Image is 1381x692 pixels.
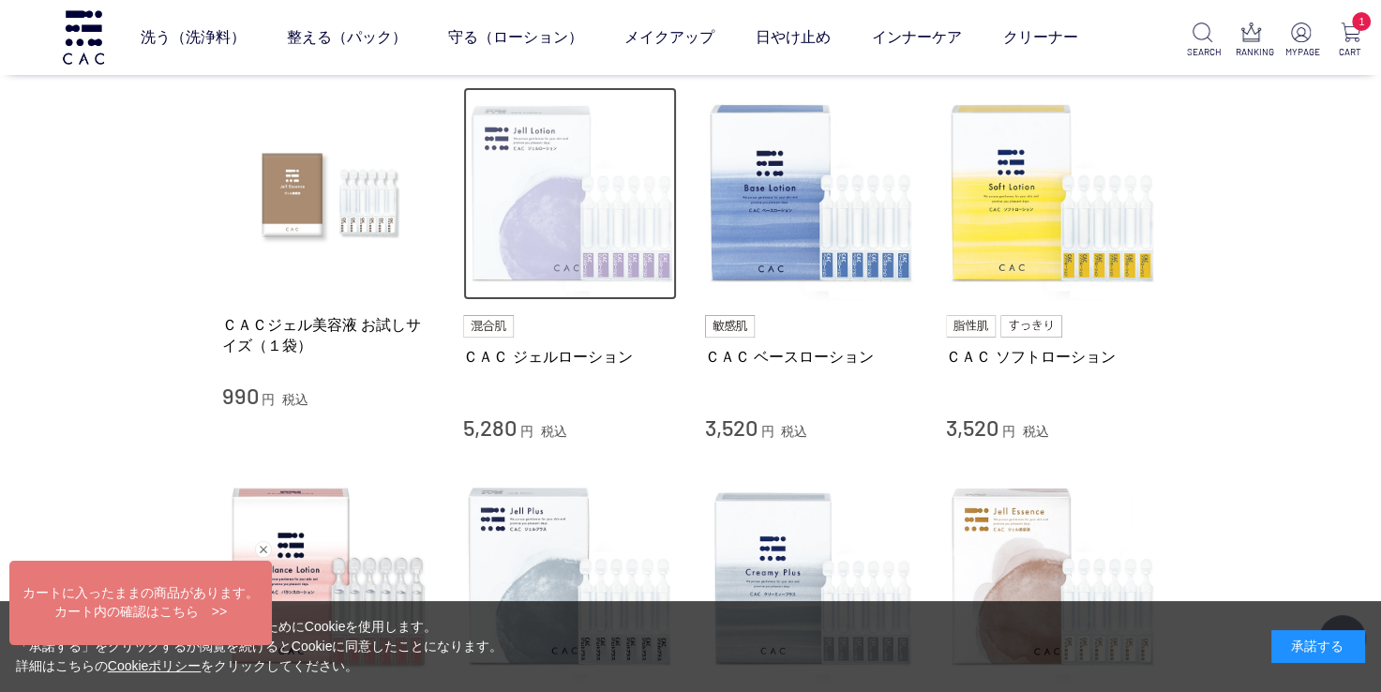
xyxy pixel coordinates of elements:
a: SEARCH [1187,23,1219,59]
a: 日やけ止め [756,11,831,64]
a: ＣＡＣジェル美容液 お試しサイズ（１袋） [222,315,436,355]
img: ＣＡＣ ベースローション [705,87,919,301]
span: 円 [520,424,533,439]
span: 円 [262,392,275,407]
span: 税込 [781,424,807,439]
a: Cookieポリシー [108,658,202,673]
span: 3,520 [705,414,758,441]
p: CART [1334,45,1366,59]
img: logo [60,10,107,64]
img: ＣＡＣ ジェルローション [463,87,677,301]
span: 税込 [282,392,308,407]
a: 整える（パック） [287,11,407,64]
p: SEARCH [1187,45,1219,59]
a: 洗う（洗浄料） [141,11,246,64]
img: ＣＡＣ バランスローション [222,471,436,684]
a: インナーケア [872,11,962,64]
img: 敏感肌 [705,315,756,338]
a: ＣＡＣ ソフトローション [946,347,1160,367]
img: 混合肌 [463,315,514,338]
span: 990 [222,382,259,409]
span: 円 [1002,424,1015,439]
span: 3,520 [946,414,998,441]
img: ＣＡＣ クリーミィープラス [705,471,919,684]
img: ＣＡＣ ジェル美容液 [946,471,1160,684]
a: メイクアップ [624,11,714,64]
span: 5,280 [463,414,517,441]
span: 税込 [1023,424,1049,439]
span: 1 [1352,12,1371,31]
a: 守る（ローション） [448,11,583,64]
span: 税込 [541,424,567,439]
a: MYPAGE [1285,23,1317,59]
div: 承諾する [1271,630,1365,663]
a: ＣＡＣ ベースローション [705,347,919,367]
p: MYPAGE [1285,45,1317,59]
span: 円 [760,424,773,439]
img: すっきり [1000,315,1062,338]
a: クリーナー [1003,11,1078,64]
a: RANKING [1236,23,1268,59]
img: ＣＡＣジェル美容液 お試しサイズ（１袋） [222,87,436,301]
p: RANKING [1236,45,1268,59]
img: 脂性肌 [946,315,996,338]
img: ＣＡＣ ソフトローション [946,87,1160,301]
img: ＣＡＣ ジェルプラス [463,471,677,684]
a: ＣＡＣ ジェルローション [463,347,677,367]
a: 1 CART [1334,23,1366,59]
